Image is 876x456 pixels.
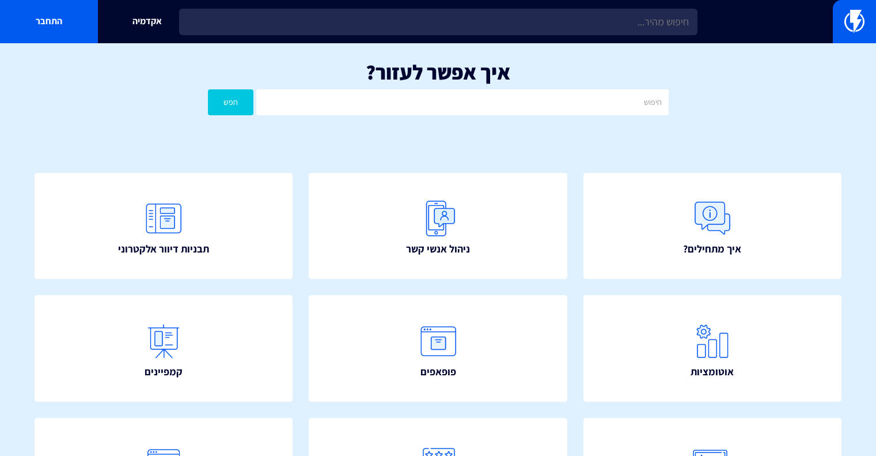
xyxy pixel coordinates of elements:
[145,364,183,379] span: קמפיינים
[208,89,254,115] button: חפש
[179,9,697,35] input: חיפוש מהיר...
[256,89,668,115] input: חיפוש
[691,364,734,379] span: אוטומציות
[406,242,470,257] span: ניהול אנשי קשר
[309,173,567,280] a: ניהול אנשי קשר
[583,173,841,280] a: איך מתחילים?
[17,61,859,84] h1: איך אפשר לעזור?
[35,295,293,402] a: קמפיינים
[583,295,841,402] a: אוטומציות
[683,242,741,257] span: איך מתחילים?
[309,295,567,402] a: פופאפים
[35,173,293,280] a: תבניות דיוור אלקטרוני
[118,242,209,257] span: תבניות דיוור אלקטרוני
[420,364,456,379] span: פופאפים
